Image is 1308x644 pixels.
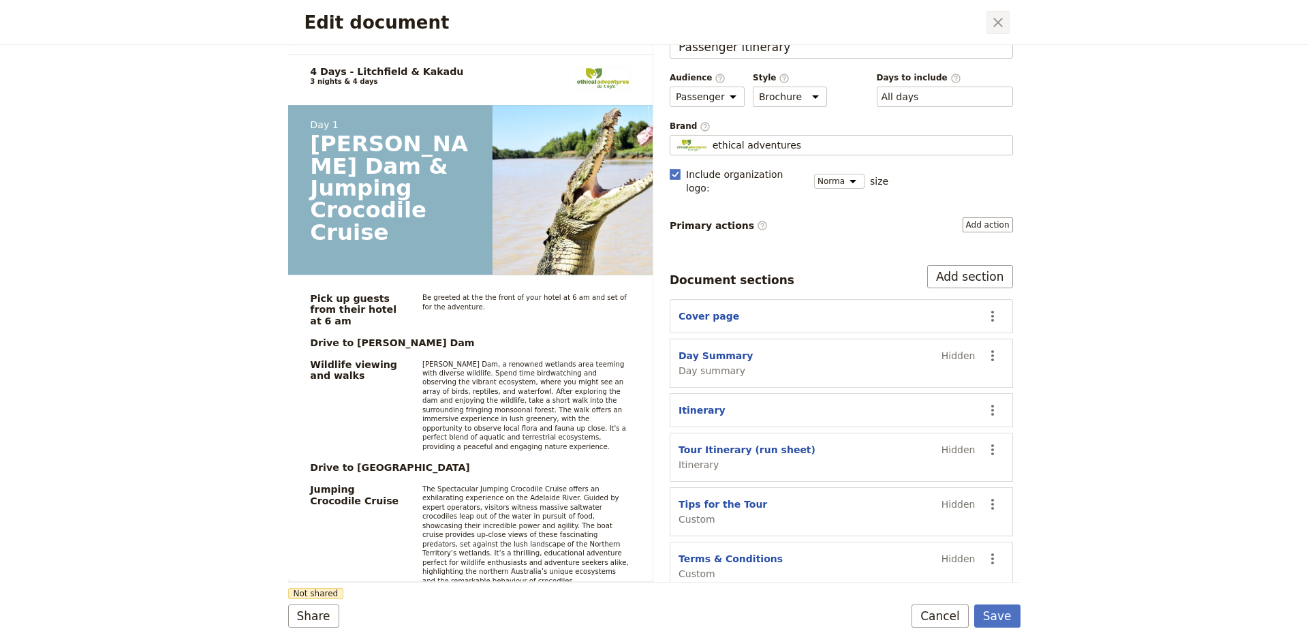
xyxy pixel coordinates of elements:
[422,293,630,311] p: Be greeted at the the front of your hotel at 6 am and set of for the adventure.
[310,293,407,326] h3: Pick up guests from their hotel at 6 am
[963,217,1013,232] button: Primary actions​
[310,131,468,245] span: [PERSON_NAME] Dam & Jumping Crocodile Cruise
[753,87,827,107] select: Style​
[422,359,630,451] p: [PERSON_NAME] Dam, a renowned wetlands area teeming with diverse wildlife. Spend time birdwatchin...
[941,443,976,457] span: Hidden
[986,11,1010,34] button: Close dialog
[779,73,790,82] span: ​
[981,399,1004,422] button: Actions
[981,493,1004,516] button: Actions
[670,272,794,288] div: Document sections
[676,138,707,152] img: Profile
[679,443,815,457] button: Tour Itinerary (run sheet)
[679,309,739,323] button: Cover page
[941,552,976,566] span: Hidden
[310,66,463,77] h1: 4 Days -​ Litchfield & Kakadu
[941,497,976,511] span: Hidden
[679,364,753,378] span: Day summary
[950,73,961,82] span: ​
[757,220,768,231] span: ​
[679,458,815,472] span: Itinerary
[974,604,1021,628] button: Save
[753,72,827,84] span: Style
[310,359,407,381] h3: Wildlife viewing and walks
[422,484,630,585] p: The Spectacular Jumping Crocodile Cruise offers an exhilarating experience on the Adelaide River....
[305,12,984,33] h2: Edit document
[877,72,1013,84] span: Days to include
[310,119,470,130] span: Day 1
[670,72,745,84] span: Audience
[310,78,377,86] span: 3 nights & 4 days
[700,121,711,131] span: ​
[981,305,1004,328] button: Actions
[686,168,806,195] span: Include organization logo :
[981,547,1004,570] button: Actions
[679,497,767,511] button: Tips for the Tour
[288,588,344,599] span: Not shared
[310,337,630,348] h3: Drive to [PERSON_NAME] Dam
[670,87,745,107] select: Audience​
[679,349,753,363] button: Day Summary
[310,484,407,506] h3: Jumping Crocodile Cruise
[941,349,976,363] span: Hidden
[670,35,1013,59] input: Document name
[670,121,1013,132] span: Brand
[981,438,1004,461] button: Actions
[870,174,888,188] span: size
[679,567,783,581] span: Custom
[310,462,630,473] h3: Drive to [GEOGRAPHIC_DATA]
[670,219,768,232] span: Primary actions
[981,344,1004,367] button: Actions
[912,604,969,628] button: Cancel
[713,138,801,152] span: ethical adventures
[575,66,631,91] img: ethical adventures logo
[288,604,339,628] button: Share
[679,552,783,566] button: Terms & Conditions
[715,73,726,82] span: ​
[679,512,767,526] span: Custom
[927,265,1013,288] button: Add section
[814,174,865,189] select: size
[679,403,726,417] button: Itinerary
[882,90,919,104] button: Days to include​Clear input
